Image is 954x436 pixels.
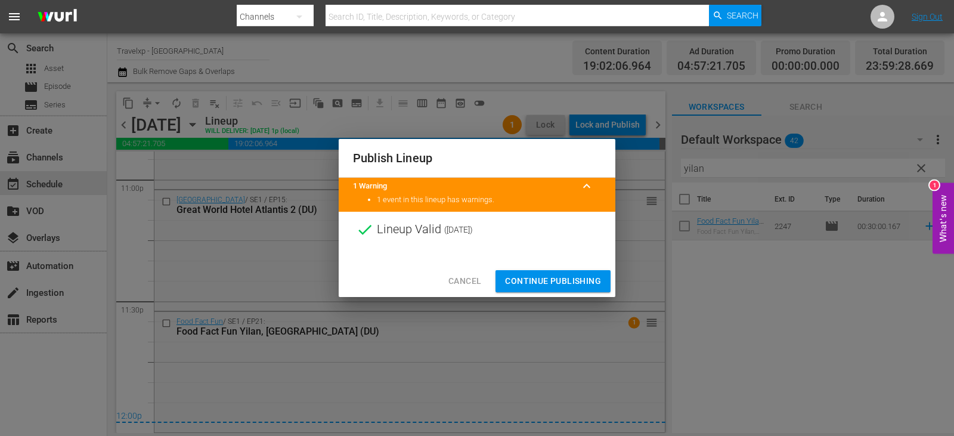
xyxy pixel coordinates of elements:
li: 1 event in this lineup has warnings. [377,194,601,206]
span: keyboard_arrow_up [580,179,594,193]
button: Cancel [439,270,491,292]
button: keyboard_arrow_up [572,172,601,200]
span: Search [727,5,758,26]
a: Sign Out [912,12,943,21]
title: 1 Warning [353,181,572,192]
h2: Publish Lineup [353,149,601,168]
div: 1 [930,180,939,190]
span: menu [7,10,21,24]
div: Lineup Valid [339,212,615,248]
span: Cancel [448,274,481,289]
button: Open Feedback Widget [933,183,954,253]
button: Continue Publishing [495,270,611,292]
span: ( [DATE] ) [444,221,473,239]
span: Continue Publishing [505,274,601,289]
img: ans4CAIJ8jUAAAAAAAAAAAAAAAAAAAAAAAAgQb4GAAAAAAAAAAAAAAAAAAAAAAAAJMjXAAAAAAAAAAAAAAAAAAAAAAAAgAT5G... [29,3,86,31]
